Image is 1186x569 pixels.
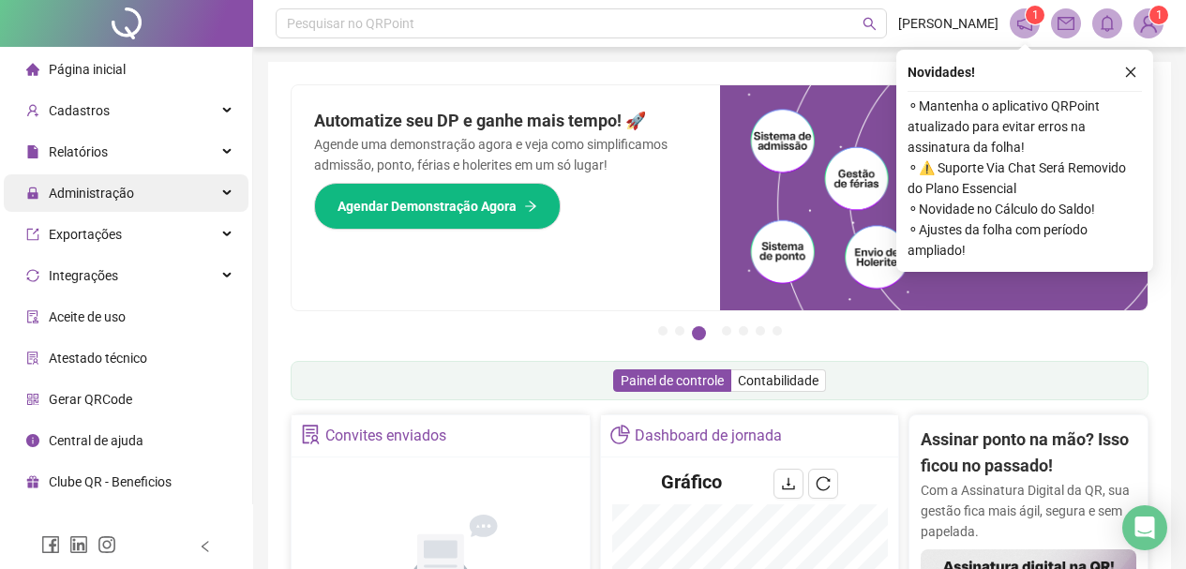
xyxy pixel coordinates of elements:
[738,373,818,388] span: Contabilidade
[49,433,143,448] span: Central de ajuda
[739,326,748,336] button: 5
[49,392,132,407] span: Gerar QRCode
[26,187,39,200] span: lock
[1026,6,1044,24] sup: 1
[1124,66,1137,79] span: close
[314,108,698,134] h2: Automatize seu DP e ganhe mais tempo! 🚀
[26,352,39,365] span: solution
[756,326,765,336] button: 6
[49,309,126,324] span: Aceite de uso
[314,183,561,230] button: Agendar Demonstração Agora
[635,420,782,452] div: Dashboard de jornada
[1099,15,1116,32] span: bell
[49,351,147,366] span: Atestado técnico
[26,393,39,406] span: qrcode
[1149,6,1168,24] sup: Atualize o seu contato no menu Meus Dados
[301,425,321,444] span: solution
[26,434,39,447] span: info-circle
[314,134,698,175] p: Agende uma demonstração agora e veja como simplificamos admissão, ponto, férias e holerites em um...
[98,535,116,554] span: instagram
[49,62,126,77] span: Página inicial
[69,535,88,554] span: linkedin
[199,540,212,553] span: left
[338,196,517,217] span: Agendar Demonstração Agora
[26,475,39,488] span: gift
[692,326,706,340] button: 3
[610,425,630,444] span: pie-chart
[49,268,118,283] span: Integrações
[26,269,39,282] span: sync
[26,228,39,241] span: export
[26,104,39,117] span: user-add
[26,63,39,76] span: home
[49,103,110,118] span: Cadastros
[1156,8,1163,22] span: 1
[325,420,446,452] div: Convites enviados
[1032,8,1039,22] span: 1
[1016,15,1033,32] span: notification
[49,144,108,159] span: Relatórios
[816,476,831,491] span: reload
[658,326,668,336] button: 1
[898,13,998,34] span: [PERSON_NAME]
[908,157,1142,199] span: ⚬ ⚠️ Suporte Via Chat Será Removido do Plano Essencial
[621,373,724,388] span: Painel de controle
[921,480,1136,542] p: Com a Assinatura Digital da QR, sua gestão fica mais ágil, segura e sem papelada.
[720,85,1148,310] img: banner%2Fd57e337e-a0d3-4837-9615-f134fc33a8e6.png
[26,145,39,158] span: file
[49,474,172,489] span: Clube QR - Beneficios
[781,476,796,491] span: download
[524,200,537,213] span: arrow-right
[49,227,122,242] span: Exportações
[921,427,1136,480] h2: Assinar ponto na mão? Isso ficou no passado!
[722,326,731,336] button: 4
[773,326,782,336] button: 7
[1058,15,1074,32] span: mail
[661,469,722,495] h4: Gráfico
[908,62,975,82] span: Novidades !
[1122,505,1167,550] div: Open Intercom Messenger
[1134,9,1163,37] img: 87301
[26,310,39,323] span: audit
[863,17,877,31] span: search
[49,186,134,201] span: Administração
[908,96,1142,157] span: ⚬ Mantenha o aplicativo QRPoint atualizado para evitar erros na assinatura da folha!
[41,535,60,554] span: facebook
[908,199,1142,219] span: ⚬ Novidade no Cálculo do Saldo!
[908,219,1142,261] span: ⚬ Ajustes da folha com período ampliado!
[675,326,684,336] button: 2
